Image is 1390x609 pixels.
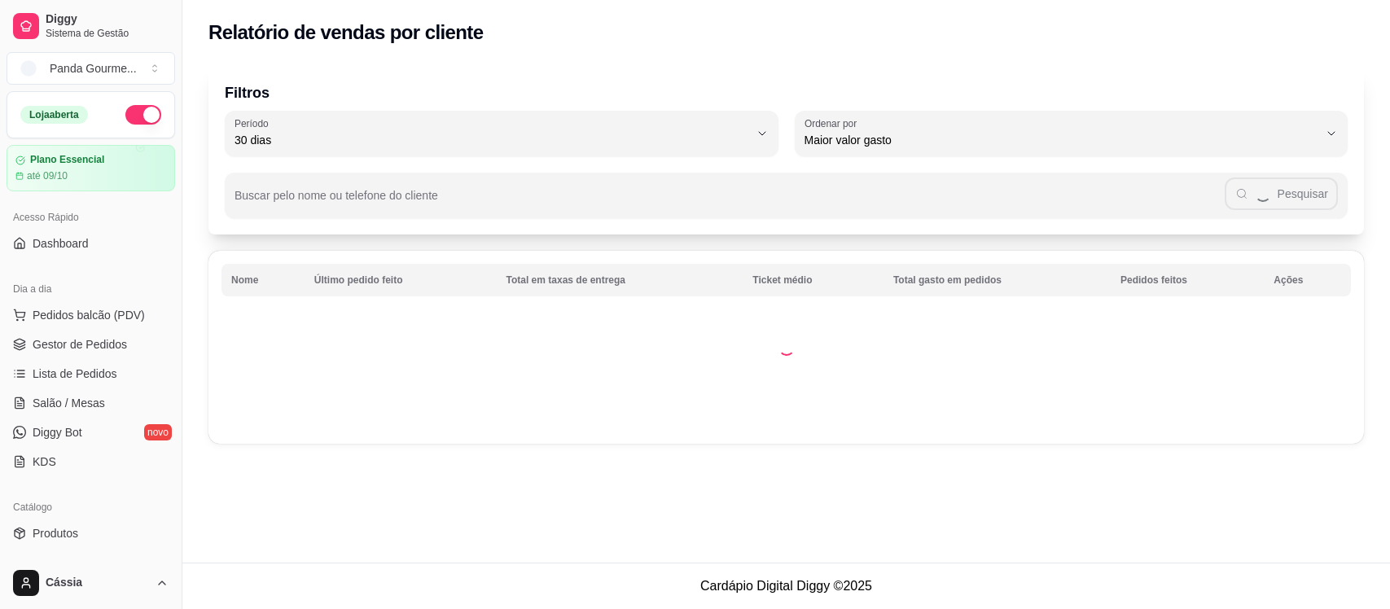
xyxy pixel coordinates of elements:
[46,576,149,590] span: Cássia
[33,395,105,411] span: Salão / Mesas
[33,336,127,353] span: Gestor de Pedidos
[182,563,1390,609] footer: Cardápio Digital Diggy © 2025
[7,7,175,46] a: DiggySistema de Gestão
[7,520,175,546] a: Produtos
[7,419,175,445] a: Diggy Botnovo
[7,494,175,520] div: Catálogo
[33,525,78,541] span: Produtos
[7,276,175,302] div: Dia a dia
[7,331,175,357] a: Gestor de Pedidos
[50,60,137,77] div: Panda Gourme ...
[7,563,175,602] button: Cássia
[33,235,89,252] span: Dashboard
[20,106,88,124] div: Loja aberta
[225,81,1348,104] p: Filtros
[46,27,169,40] span: Sistema de Gestão
[7,361,175,387] a: Lista de Pedidos
[30,154,104,166] article: Plano Essencial
[33,424,82,440] span: Diggy Bot
[7,302,175,328] button: Pedidos balcão (PDV)
[7,390,175,416] a: Salão / Mesas
[7,52,175,85] button: Select a team
[778,340,795,356] div: Loading
[33,366,117,382] span: Lista de Pedidos
[33,453,56,470] span: KDS
[7,145,175,191] a: Plano Essencialaté 09/10
[235,132,749,148] span: 30 dias
[7,449,175,475] a: KDS
[33,554,109,571] span: Complementos
[225,111,778,156] button: Período30 dias
[795,111,1348,156] button: Ordenar porMaior valor gasto
[805,116,862,130] label: Ordenar por
[805,132,1319,148] span: Maior valor gasto
[208,20,484,46] h2: Relatório de vendas por cliente
[125,105,161,125] button: Alterar Status
[46,12,169,27] span: Diggy
[235,116,274,130] label: Período
[235,194,1225,210] input: Buscar pelo nome ou telefone do cliente
[27,169,68,182] article: até 09/10
[7,230,175,256] a: Dashboard
[7,204,175,230] div: Acesso Rápido
[33,307,145,323] span: Pedidos balcão (PDV)
[7,550,175,576] a: Complementos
